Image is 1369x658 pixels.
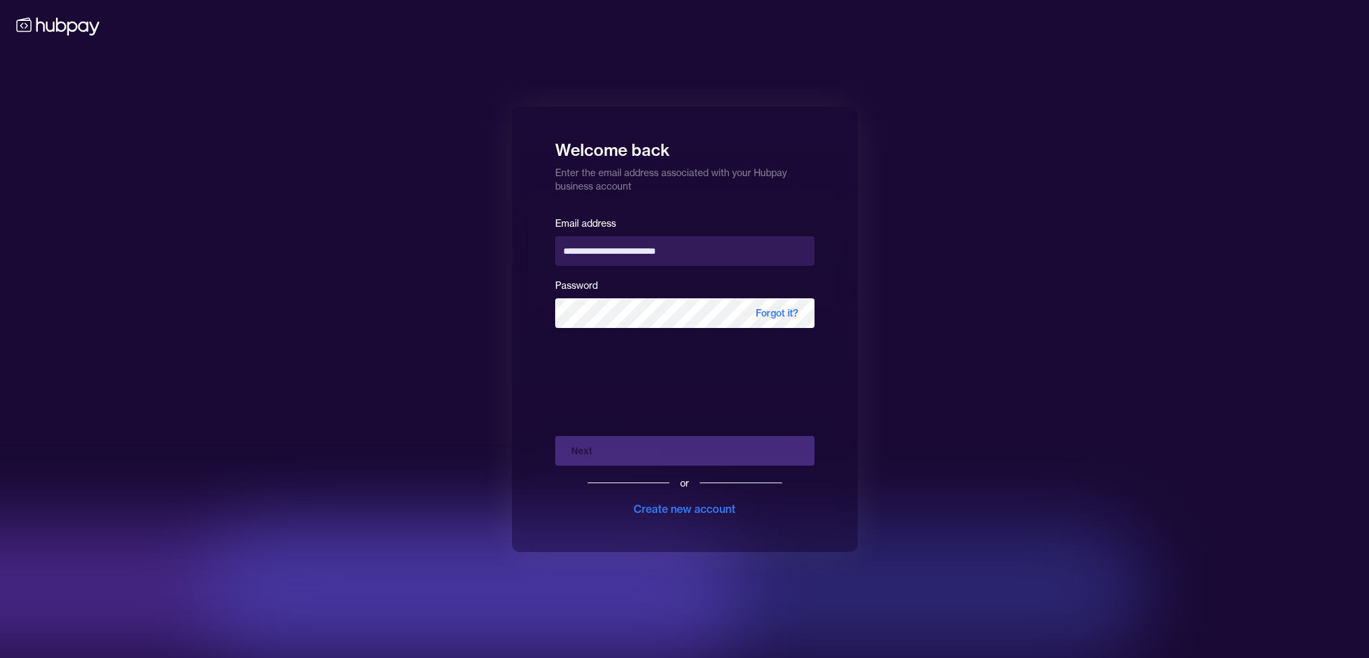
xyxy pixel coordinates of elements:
[740,298,815,328] span: Forgot it?
[555,131,815,161] h1: Welcome back
[680,476,689,490] div: or
[555,279,598,292] label: Password
[634,501,735,517] div: Create new account
[555,161,815,193] p: Enter the email address associated with your Hubpay business account
[555,217,616,229] label: Email address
